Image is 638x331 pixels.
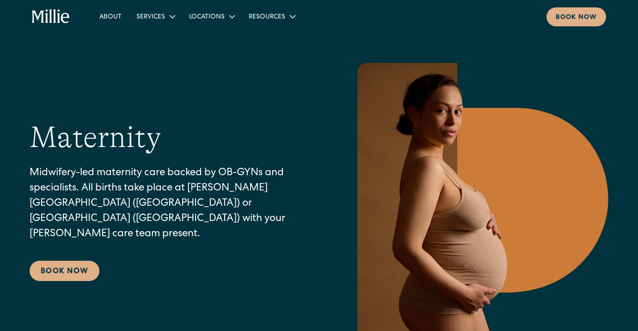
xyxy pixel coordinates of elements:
div: Resources [249,12,285,22]
p: Midwifery-led maternity care backed by OB-GYNs and specialists. All births take place at [PERSON_... [30,166,314,242]
a: About [92,9,129,24]
div: Resources [241,9,302,24]
div: Locations [182,9,241,24]
h1: Maternity [30,120,161,155]
a: Book now [546,7,606,26]
a: home [32,9,70,24]
div: Services [136,12,165,22]
a: Book Now [30,261,99,281]
div: Services [129,9,182,24]
div: Book now [556,13,597,23]
div: Locations [189,12,225,22]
